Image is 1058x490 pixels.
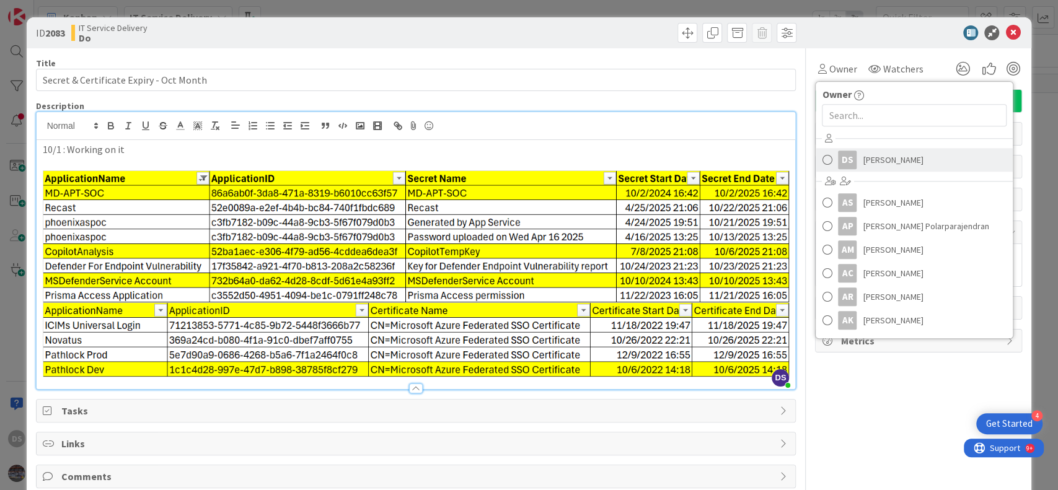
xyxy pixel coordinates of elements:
span: Support [26,2,56,17]
span: [PERSON_NAME] [863,264,923,282]
img: image.png [43,170,790,302]
span: DS [772,369,789,387]
label: Title [36,58,56,69]
span: [PERSON_NAME] [863,287,923,306]
span: [PERSON_NAME] [863,151,923,169]
a: DS[PERSON_NAME] [816,148,1013,172]
span: Tasks [61,403,774,418]
a: AS[PERSON_NAME] [816,191,1013,214]
span: ID [36,25,65,40]
a: AP[PERSON_NAME] Polarparajendran [816,214,1013,238]
span: IT Service Delivery [79,23,148,33]
div: DS [838,151,857,169]
span: Owner [822,87,851,102]
a: Ak[PERSON_NAME] [816,308,1013,332]
div: Open Get Started checklist, remaining modules: 4 [976,413,1043,434]
input: type card name here... [36,69,796,91]
span: [PERSON_NAME] [863,193,923,212]
div: AC [838,264,857,282]
span: [PERSON_NAME] Polarparajendran [863,217,989,235]
div: AR [838,287,857,306]
div: AS [838,193,857,212]
div: AM [838,240,857,259]
span: Comments [61,469,774,484]
b: 2083 [45,27,65,39]
img: image.png [43,302,790,377]
div: AP [838,217,857,235]
p: 10/1 : Working on it [43,142,790,157]
span: Watchers [883,61,923,76]
div: Ak [838,311,857,330]
span: [PERSON_NAME] [863,240,923,259]
span: [PERSON_NAME] [863,311,923,330]
div: 4 [1031,410,1043,421]
a: AC[PERSON_NAME] [816,261,1013,285]
a: BM[PERSON_NAME] [816,332,1013,356]
div: 9+ [63,5,69,15]
a: AM[PERSON_NAME] [816,238,1013,261]
b: Do [79,33,148,43]
span: Metrics [840,333,999,348]
span: Owner [829,61,857,76]
a: AR[PERSON_NAME] [816,285,1013,308]
span: Description [36,100,84,112]
div: Get Started [986,418,1033,430]
span: Links [61,436,774,451]
input: Search... [822,104,1007,126]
